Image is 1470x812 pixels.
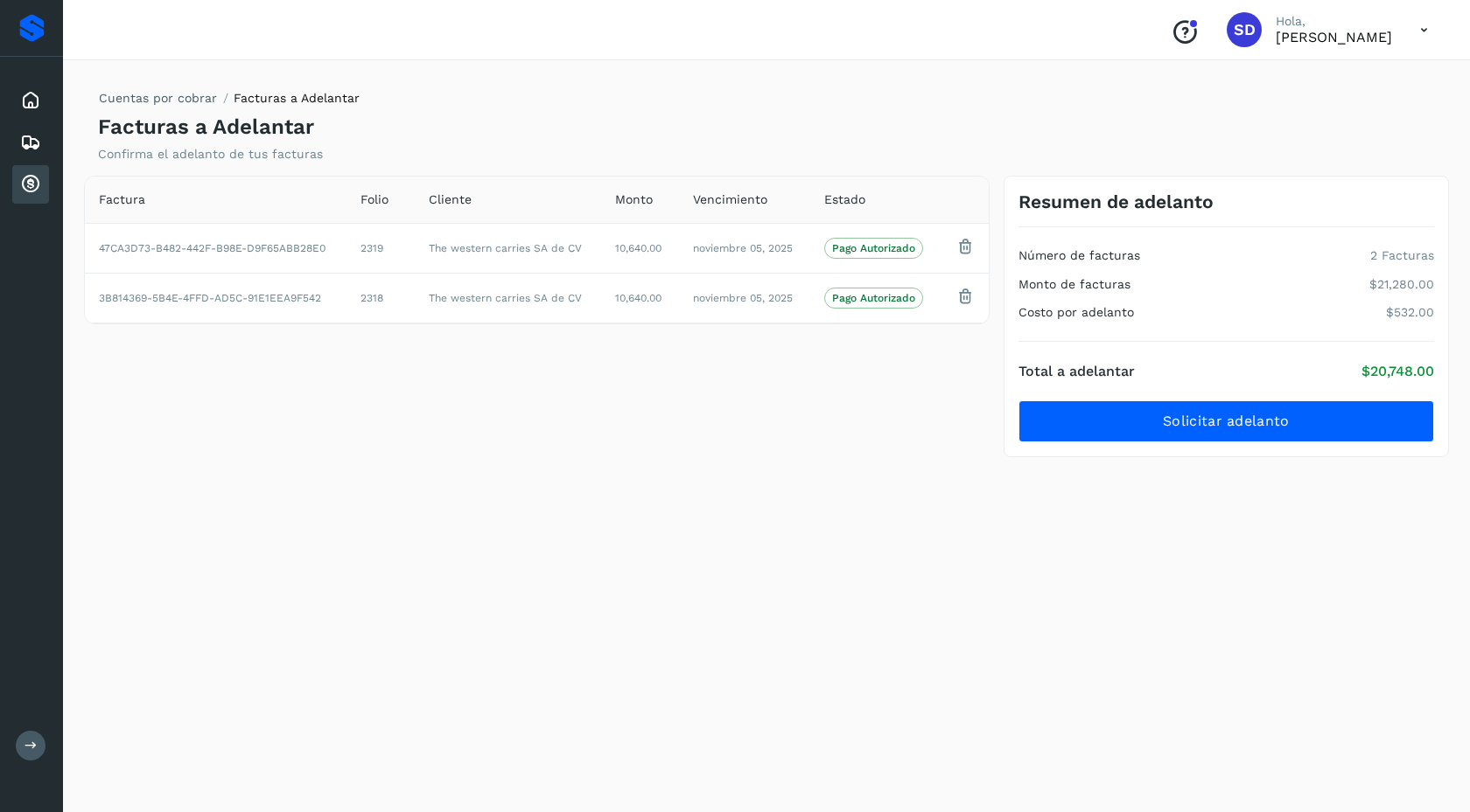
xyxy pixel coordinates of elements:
[99,191,145,209] span: Factura
[1276,29,1392,45] p: Sergio David Rojas Mote
[346,223,415,273] td: 2319
[360,191,388,209] span: Folio
[429,191,472,209] span: Cliente
[12,81,49,120] div: Inicio
[415,274,601,323] td: The western carries SA de CV
[693,242,793,254] span: noviembre 05, 2025
[615,191,653,209] span: Monto
[98,89,360,115] nav: breadcrumb
[99,91,217,105] a: Cuentas por cobrar
[1361,363,1434,379] p: $20,748.00
[832,292,915,304] p: Pago Autorizado
[832,242,915,254] p: Pago Autorizado
[615,242,661,254] span: 10,640.00
[824,191,865,209] span: Estado
[1018,277,1130,292] h4: Monto de facturas
[1018,363,1135,379] h4: Total a adelantar
[1386,305,1434,320] p: $532.00
[415,223,601,273] td: The western carries SA de CV
[98,115,314,140] h4: Facturas a Adelantar
[1018,248,1140,263] h4: Número de facturas
[1370,248,1434,263] p: 2 Facturas
[85,274,346,323] td: 3B814369-5B4E-4FFD-AD5C-91E1EEA9F542
[85,223,346,273] td: 47CA3D73-B482-442F-B98E-D9F65ABB28E0
[346,274,415,323] td: 2318
[1369,277,1434,292] p: $21,280.00
[1276,14,1392,29] p: Hola,
[1163,412,1289,431] span: Solicitar adelanto
[1018,191,1214,212] h3: Resumen de adelanto
[12,165,49,204] div: Cuentas por cobrar
[1018,305,1134,320] h4: Costo por adelanto
[98,147,323,162] p: Confirma el adelanto de tus facturas
[693,191,767,209] span: Vencimiento
[1018,400,1434,442] button: Solicitar adelanto
[234,91,360,105] span: Facturas a Adelantar
[615,292,661,304] span: 10,640.00
[693,292,793,304] span: noviembre 05, 2025
[12,123,49,162] div: Embarques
